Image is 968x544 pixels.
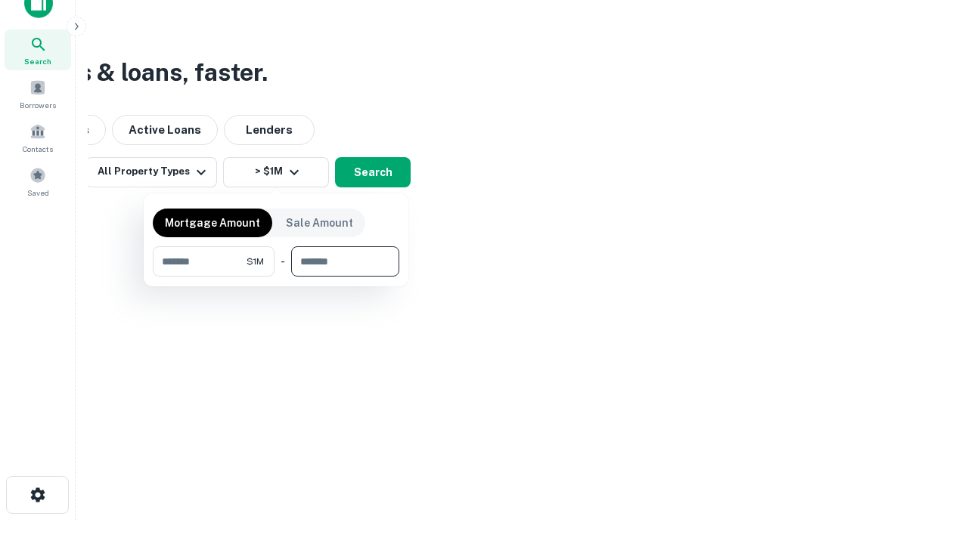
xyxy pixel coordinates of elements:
[247,255,264,268] span: $1M
[286,215,353,231] p: Sale Amount
[281,246,285,277] div: -
[892,423,968,496] iframe: Chat Widget
[165,215,260,231] p: Mortgage Amount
